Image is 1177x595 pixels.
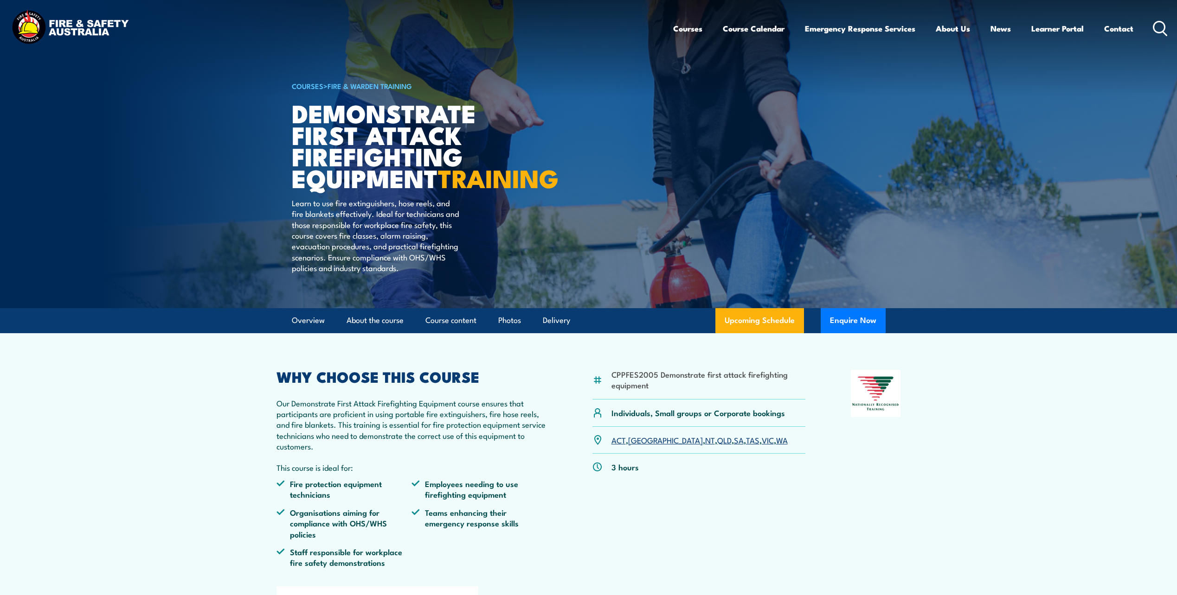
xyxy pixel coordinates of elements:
[717,434,732,445] a: QLD
[498,308,521,333] a: Photos
[776,434,788,445] a: WA
[990,16,1011,41] a: News
[277,462,547,473] p: This course is ideal for:
[277,507,412,539] li: Organisations aiming for compliance with OHS/WHS policies
[292,81,323,91] a: COURSES
[734,434,744,445] a: SA
[412,478,547,500] li: Employees needing to use firefighting equipment
[611,435,788,445] p: , , , , , , ,
[805,16,915,41] a: Emergency Response Services
[292,102,521,189] h1: Demonstrate First Attack Firefighting Equipment
[746,434,759,445] a: TAS
[277,546,412,568] li: Staff responsible for workplace fire safety demonstrations
[715,308,804,333] a: Upcoming Schedule
[277,478,412,500] li: Fire protection equipment technicians
[543,308,570,333] a: Delivery
[723,16,785,41] a: Course Calendar
[292,308,325,333] a: Overview
[328,81,412,91] a: Fire & Warden Training
[611,434,626,445] a: ACT
[277,370,547,383] h2: WHY CHOOSE THIS COURSE
[936,16,970,41] a: About Us
[762,434,774,445] a: VIC
[611,407,785,418] p: Individuals, Small groups or Corporate bookings
[611,369,806,391] li: CPPFES2005 Demonstrate first attack firefighting equipment
[705,434,715,445] a: NT
[1031,16,1084,41] a: Learner Portal
[412,507,547,539] li: Teams enhancing their emergency response skills
[611,462,639,472] p: 3 hours
[438,158,559,196] strong: TRAINING
[1104,16,1133,41] a: Contact
[851,370,901,417] img: Nationally Recognised Training logo.
[292,197,461,273] p: Learn to use fire extinguishers, hose reels, and fire blankets effectively. Ideal for technicians...
[821,308,886,333] button: Enquire Now
[673,16,702,41] a: Courses
[277,398,547,452] p: Our Demonstrate First Attack Firefighting Equipment course ensures that participants are proficie...
[292,80,521,91] h6: >
[628,434,703,445] a: [GEOGRAPHIC_DATA]
[425,308,476,333] a: Course content
[347,308,404,333] a: About the course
